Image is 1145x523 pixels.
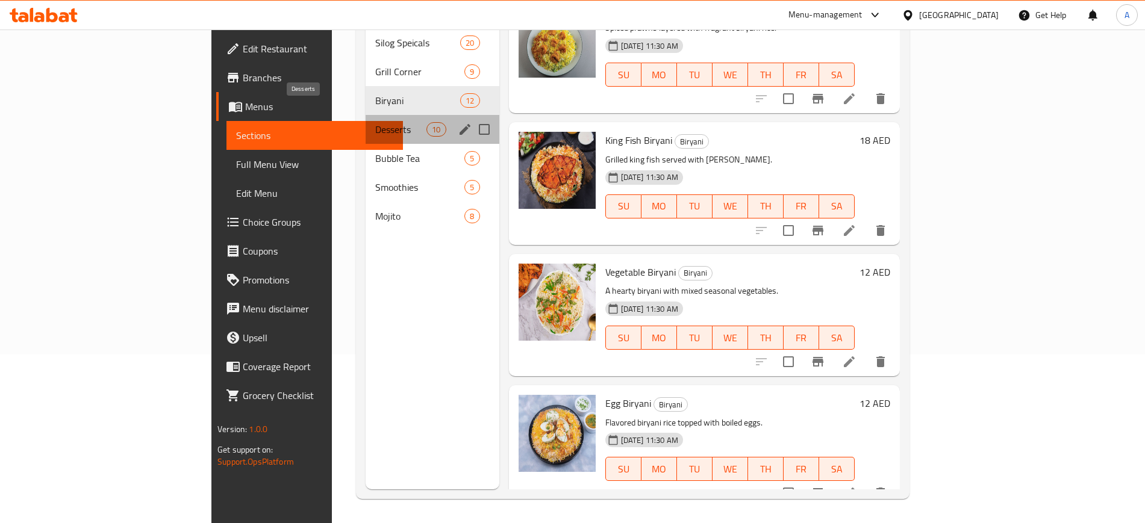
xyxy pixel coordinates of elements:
button: MO [641,326,677,350]
a: Promotions [216,265,402,294]
button: WE [713,326,748,350]
div: Biryani [654,397,688,412]
span: FR [788,329,814,347]
a: Edit menu item [842,354,856,369]
span: Select to update [776,218,801,243]
span: Silog Speicals [375,36,460,50]
span: Promotions [243,273,393,287]
button: MO [641,194,677,218]
a: Support.OpsPlatform [217,454,294,469]
button: WE [713,63,748,87]
div: Bubble Tea5 [366,144,499,173]
span: SA [824,329,850,347]
span: Bubble Tea [375,151,465,166]
button: TU [677,63,713,87]
a: Grocery Checklist [216,381,402,410]
span: A [1125,8,1129,22]
button: Branch-specific-item [803,84,832,113]
div: [GEOGRAPHIC_DATA] [919,8,999,22]
a: Choice Groups [216,208,402,237]
a: Coverage Report [216,352,402,381]
div: Smoothies5 [366,173,499,202]
div: Biryani12 [366,86,499,115]
span: Edit Menu [236,186,393,200]
img: King Fish Biryani [519,132,596,209]
span: Mojito [375,209,465,223]
span: 20 [461,37,479,49]
span: TH [753,197,779,215]
span: WE [717,329,743,347]
button: SA [819,63,855,87]
span: TU [682,329,708,347]
button: SU [605,326,641,350]
span: 1.0.0 [249,421,267,437]
span: WE [717,460,743,478]
span: [DATE] 11:30 AM [616,435,683,446]
a: Edit menu item [842,223,856,238]
button: FR [784,63,819,87]
span: TH [753,329,779,347]
button: Branch-specific-item [803,478,832,507]
a: Menus [216,92,402,121]
span: TH [753,460,779,478]
h6: 12 AED [860,395,890,412]
button: WE [713,194,748,218]
button: MO [641,457,677,481]
span: Biryani [375,93,460,108]
span: Grocery Checklist [243,388,393,403]
button: delete [866,84,895,113]
button: TU [677,457,713,481]
a: Sections [226,121,402,150]
span: MO [646,329,672,347]
span: MO [646,197,672,215]
span: SA [824,197,850,215]
div: Mojito8 [366,202,499,231]
span: 10 [427,124,445,135]
button: FR [784,194,819,218]
button: SU [605,457,641,481]
div: items [460,36,479,50]
div: Biryani [678,266,713,280]
span: Choice Groups [243,215,393,229]
span: Smoothies [375,180,465,194]
div: items [460,93,479,108]
span: 8 [465,211,479,222]
span: WE [717,197,743,215]
div: items [464,180,479,194]
button: delete [866,347,895,376]
h6: 18 AED [860,132,890,149]
span: Full Menu View [236,157,393,172]
span: MO [646,66,672,84]
div: Desserts10edit [366,115,499,144]
a: Coupons [216,237,402,265]
div: items [464,151,479,166]
a: Branches [216,63,402,92]
button: SA [819,326,855,350]
span: King Fish Biryani [605,131,672,149]
button: SA [819,194,855,218]
a: Menu disclaimer [216,294,402,323]
span: [DATE] 11:30 AM [616,303,683,315]
span: Get support on: [217,442,273,457]
span: Biryani [675,135,708,149]
span: TU [682,197,708,215]
span: Edit Restaurant [243,42,393,56]
span: Biryani [654,398,687,412]
span: SU [611,329,637,347]
button: TU [677,194,713,218]
span: Select to update [776,480,801,506]
span: Menus [245,99,393,114]
div: Silog Speicals20 [366,28,499,57]
span: TH [753,66,779,84]
a: Upsell [216,323,402,352]
button: MO [641,63,677,87]
button: TH [748,63,784,87]
span: SA [824,66,850,84]
span: WE [717,66,743,84]
div: Grill Corner [375,64,465,79]
button: delete [866,478,895,507]
button: TH [748,194,784,218]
